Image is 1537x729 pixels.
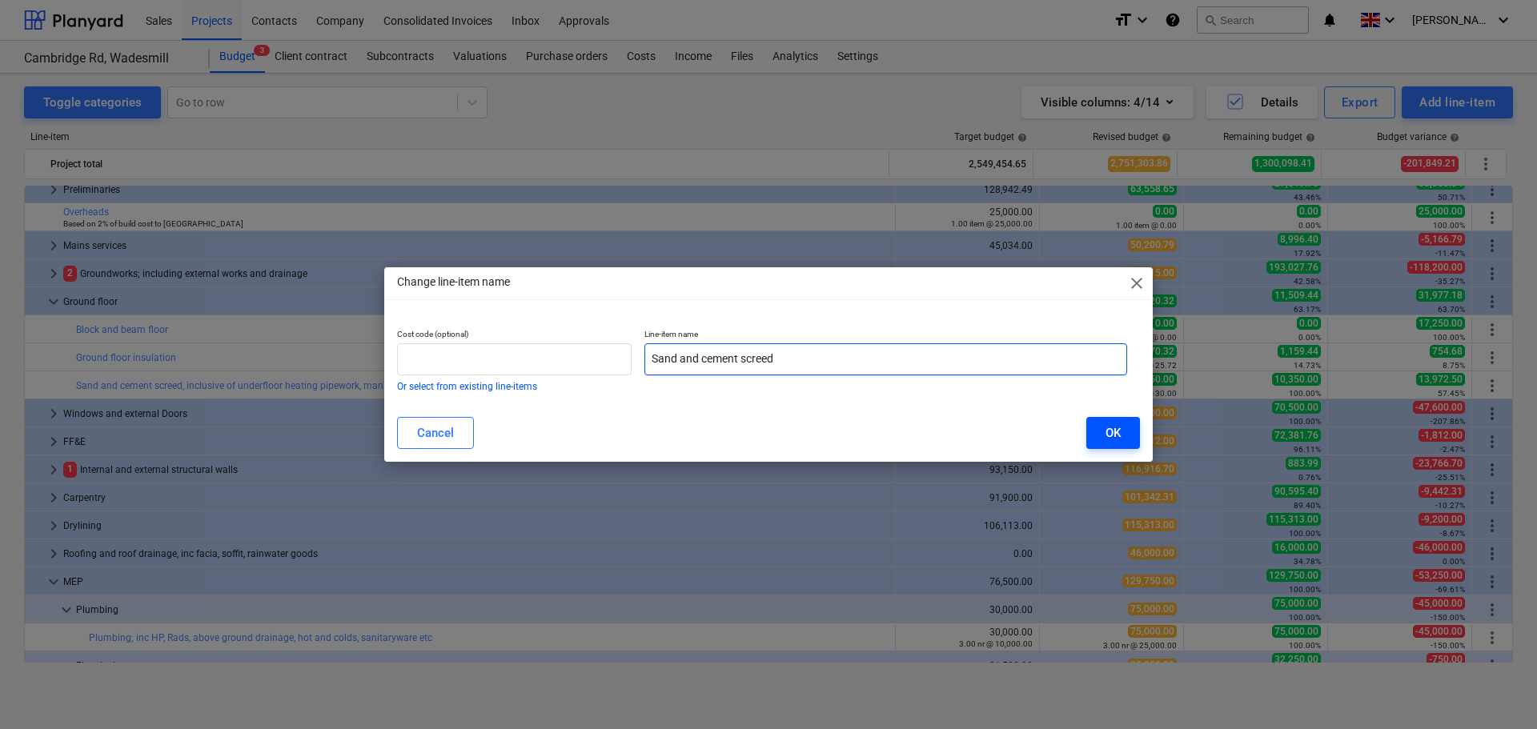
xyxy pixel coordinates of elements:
iframe: Chat Widget [1457,652,1537,729]
p: Line-item name [644,329,1127,342]
p: Change line-item name [397,274,510,290]
button: Cancel [397,417,474,449]
div: OK [1106,423,1121,443]
span: close [1127,274,1146,293]
div: Cancel [417,423,454,443]
p: Cost code (optional) [397,329,632,342]
button: Or select from existing line-items [397,382,537,391]
button: OK [1086,417,1140,449]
